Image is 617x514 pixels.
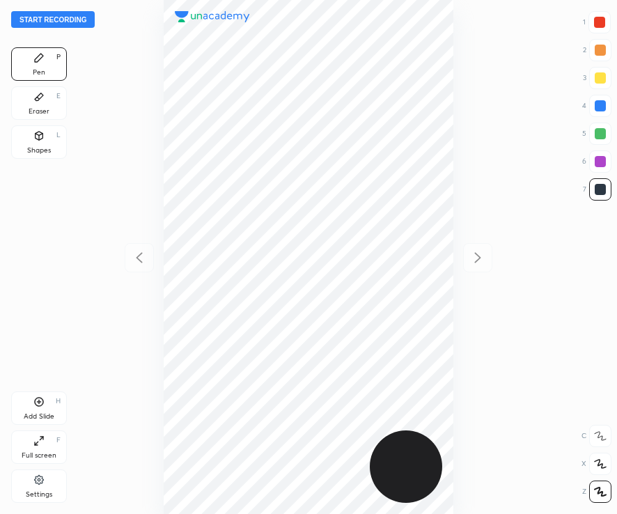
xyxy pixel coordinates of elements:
div: Z [582,481,611,503]
div: 6 [582,150,611,173]
div: Settings [26,491,52,498]
div: Pen [33,69,45,76]
div: E [56,93,61,100]
div: H [56,398,61,405]
div: Eraser [29,108,49,115]
div: Full screen [22,452,56,459]
div: L [56,132,61,139]
div: Add Slide [24,413,54,420]
div: 7 [583,178,611,201]
div: C [581,425,611,447]
img: logo.38c385cc.svg [175,11,250,22]
div: 1 [583,11,611,33]
div: 3 [583,67,611,89]
div: 4 [582,95,611,117]
div: 5 [582,123,611,145]
div: X [581,453,611,475]
button: Start recording [11,11,95,28]
div: 2 [583,39,611,61]
div: Shapes [27,147,51,154]
div: P [56,54,61,61]
div: F [56,437,61,444]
